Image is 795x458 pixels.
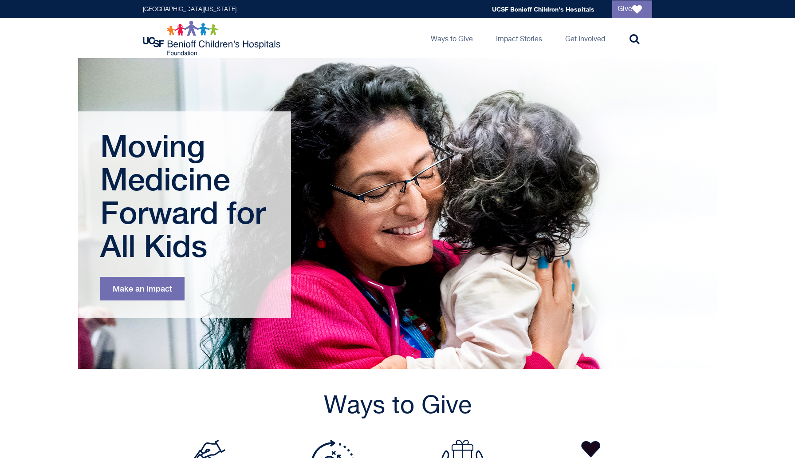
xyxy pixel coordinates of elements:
a: Ways to Give [424,18,480,58]
a: Get Involved [558,18,612,58]
a: [GEOGRAPHIC_DATA][US_STATE] [143,6,236,12]
h2: Ways to Give [143,391,652,422]
a: Make an Impact [100,277,185,300]
h1: Moving Medicine Forward for All Kids [100,129,271,262]
a: UCSF Benioff Children's Hospitals [492,5,594,13]
a: Impact Stories [489,18,549,58]
a: Give [612,0,652,18]
img: Logo for UCSF Benioff Children's Hospitals Foundation [143,20,283,56]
